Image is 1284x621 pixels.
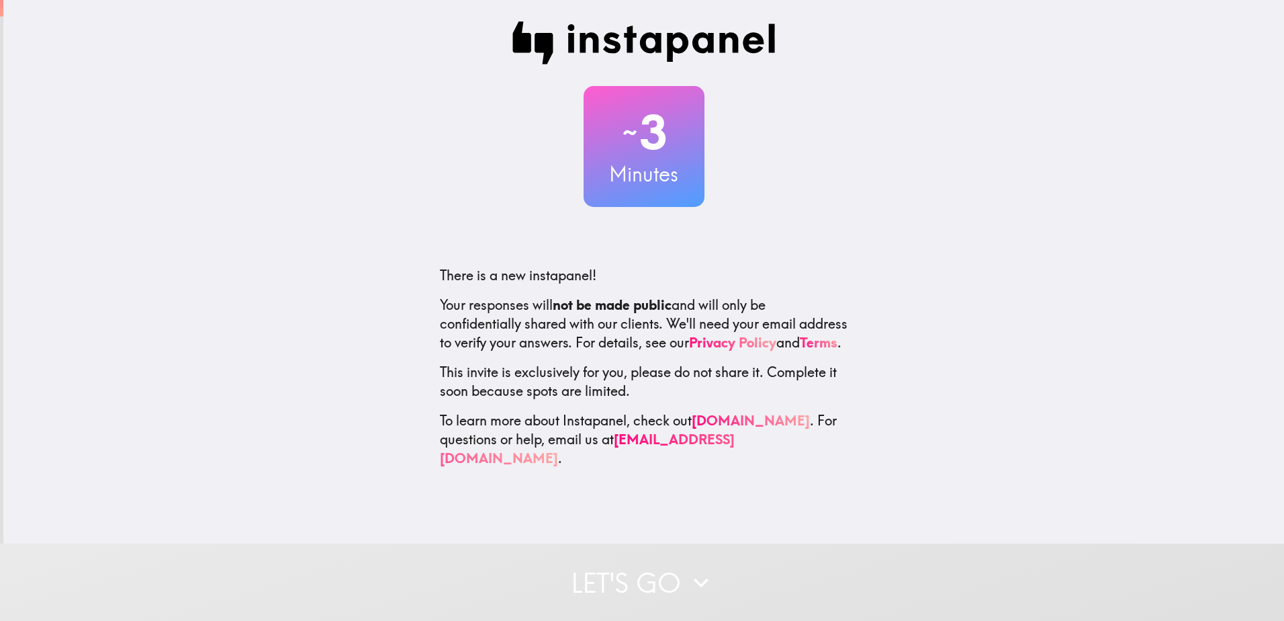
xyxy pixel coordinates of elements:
[512,22,776,65] img: Instapanel
[621,112,639,153] span: ~
[800,334,837,351] a: Terms
[440,411,848,468] p: To learn more about Instapanel, check out . For questions or help, email us at .
[584,160,704,188] h3: Minutes
[553,296,672,313] b: not be made public
[440,431,735,466] a: [EMAIL_ADDRESS][DOMAIN_NAME]
[584,105,704,160] h2: 3
[440,267,596,284] span: There is a new instapanel!
[440,296,848,352] p: Your responses will and will only be confidentially shared with our clients. We'll need your emai...
[689,334,776,351] a: Privacy Policy
[440,363,848,401] p: This invite is exclusively for you, please do not share it. Complete it soon because spots are li...
[692,412,810,429] a: [DOMAIN_NAME]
